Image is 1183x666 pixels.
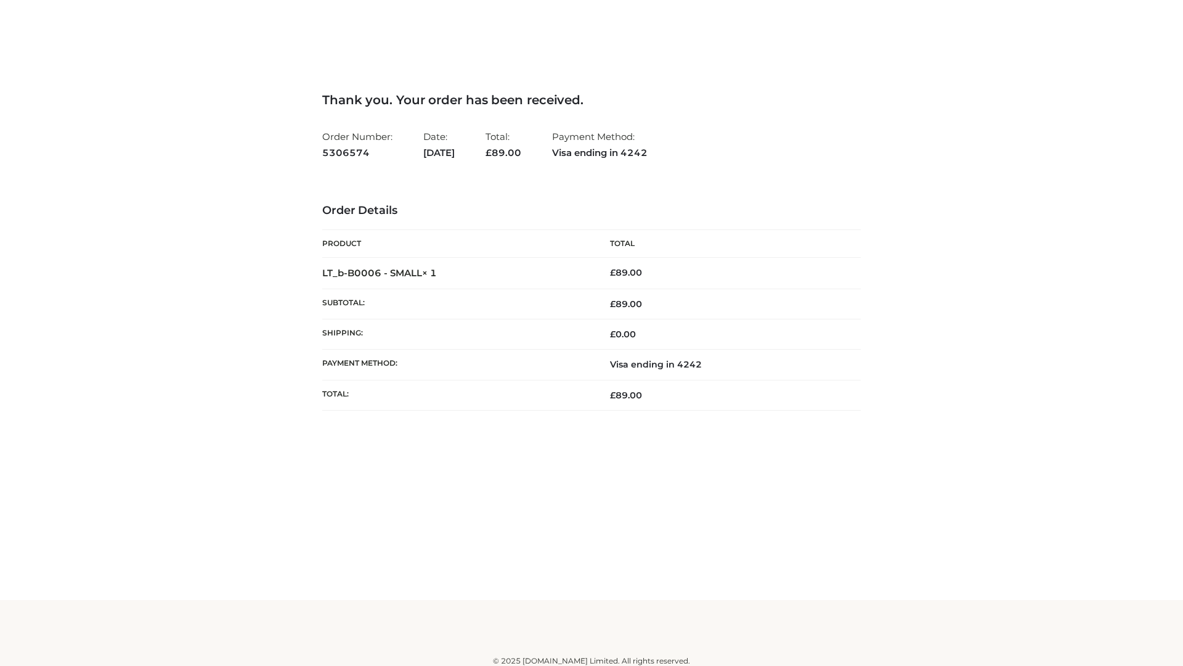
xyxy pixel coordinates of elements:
span: £ [610,298,616,310]
th: Subtotal: [322,289,591,319]
li: Date: [423,126,455,163]
bdi: 89.00 [610,267,642,278]
li: Total: [486,126,521,163]
bdi: 0.00 [610,329,636,340]
h3: Order Details [322,204,861,218]
td: Visa ending in 4242 [591,350,861,380]
li: Payment Method: [552,126,648,163]
strong: 5306574 [322,145,392,161]
strong: × 1 [422,267,437,279]
th: Shipping: [322,319,591,350]
span: 89.00 [610,298,642,310]
th: Total: [322,380,591,410]
span: 89.00 [486,147,521,158]
span: 89.00 [610,390,642,401]
h3: Thank you. Your order has been received. [322,92,861,107]
strong: [DATE] [423,145,455,161]
strong: LT_b-B0006 - SMALL [322,267,437,279]
th: Total [591,230,861,258]
span: £ [610,267,616,278]
th: Payment method: [322,350,591,380]
li: Order Number: [322,126,392,163]
span: £ [486,147,492,158]
span: £ [610,329,616,340]
strong: Visa ending in 4242 [552,145,648,161]
span: £ [610,390,616,401]
th: Product [322,230,591,258]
